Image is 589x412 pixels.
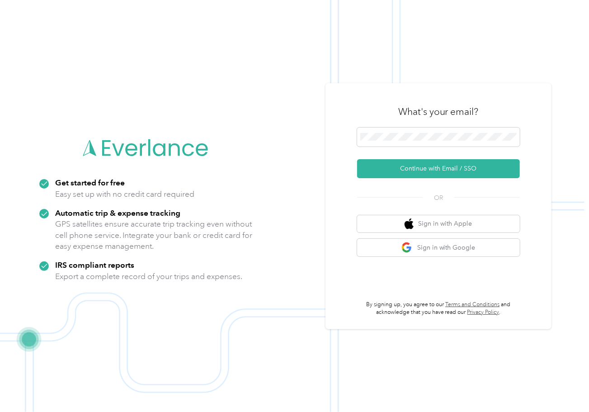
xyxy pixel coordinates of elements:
p: By signing up, you agree to our and acknowledge that you have read our . [357,301,520,317]
p: Easy set up with no credit card required [55,189,194,200]
img: apple logo [405,218,414,230]
a: Terms and Conditions [445,301,499,308]
button: google logoSign in with Google [357,239,520,256]
p: GPS satellites ensure accurate trip tracking even without cell phone service. Integrate your bank... [55,218,253,252]
button: Continue with Email / SSO [357,159,520,178]
strong: IRS compliant reports [55,260,134,270]
strong: Get started for free [55,178,125,187]
button: apple logoSign in with Apple [357,215,520,233]
span: OR [423,193,454,203]
a: Privacy Policy [467,309,499,316]
h3: What's your email? [398,105,479,118]
img: google logo [401,242,413,253]
p: Export a complete record of your trips and expenses. [55,271,242,282]
strong: Automatic trip & expense tracking [55,208,180,218]
iframe: Everlance-gr Chat Button Frame [538,361,589,412]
